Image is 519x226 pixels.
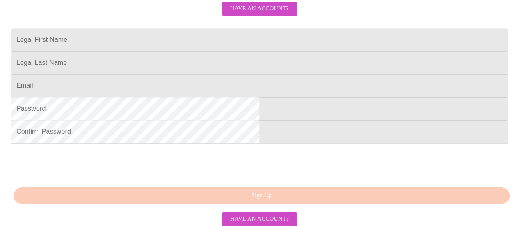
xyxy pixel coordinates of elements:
a: Have an account? [220,11,299,18]
a: Have an account? [220,215,299,222]
span: Have an account? [230,214,289,224]
button: Have an account? [222,2,297,16]
iframe: reCAPTCHA [11,147,136,179]
span: Have an account? [230,4,289,14]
